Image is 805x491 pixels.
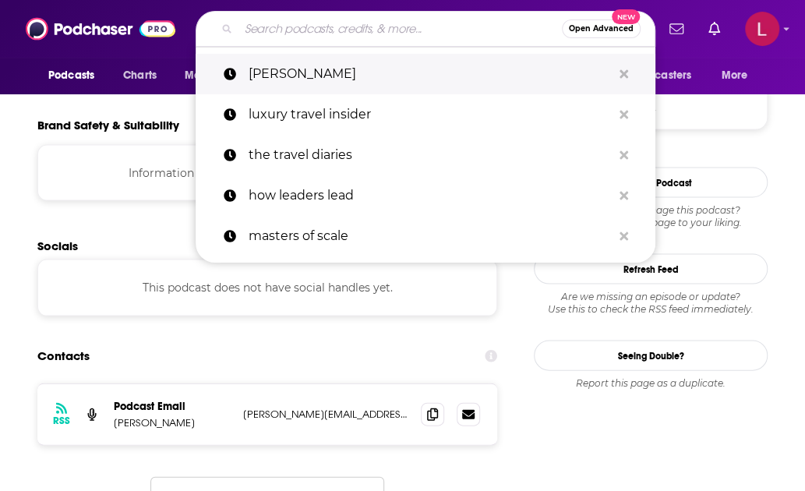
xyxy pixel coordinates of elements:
[745,12,779,46] img: User Profile
[196,135,655,175] a: the travel diaries
[196,175,655,216] a: how leaders lead
[37,238,497,253] h2: Socials
[249,54,612,94] p: sarah dandashy
[196,54,655,94] a: [PERSON_NAME]
[37,144,497,200] div: Information about brand safety is not yet available.
[562,19,641,38] button: Open AdvancedNew
[37,61,115,90] button: open menu
[249,94,612,135] p: luxury travel insider
[196,216,655,256] a: masters of scale
[196,94,655,135] a: luxury travel insider
[249,216,612,256] p: masters of scale
[711,61,768,90] button: open menu
[722,65,748,87] span: More
[745,12,779,46] button: Show profile menu
[185,65,240,87] span: Monitoring
[569,25,634,33] span: Open Advanced
[663,16,690,42] a: Show notifications dropdown
[238,16,562,41] input: Search podcasts, credits, & more...
[580,107,761,118] span: fast.wistia.com
[37,341,90,370] h2: Contacts
[123,65,157,87] span: Charts
[114,415,231,429] p: [PERSON_NAME]
[580,92,761,106] span: RSS Feed
[606,61,714,90] button: open menu
[37,259,497,315] div: This podcast does not have social handles yet.
[26,14,175,44] img: Podchaser - Follow, Share and Rate Podcasts
[53,414,70,426] h3: RSS
[534,340,768,370] a: Seeing Double?
[249,175,612,216] p: how leaders lead
[37,117,179,132] h2: Brand Safety & Suitability
[534,376,768,389] div: Report this page as a duplicate.
[534,290,768,315] div: Are we missing an episode or update? Use this to check the RSS feed immediately.
[612,9,640,24] span: New
[249,135,612,175] p: the travel diaries
[745,12,779,46] span: Logged in as laura.carr
[48,65,94,87] span: Podcasts
[196,11,655,47] div: Search podcasts, credits, & more...
[243,407,408,420] p: [PERSON_NAME][EMAIL_ADDRESS][PERSON_NAME][DOMAIN_NAME]
[702,16,726,42] a: Show notifications dropdown
[534,253,768,284] button: Refresh Feed
[114,399,231,412] p: Podcast Email
[113,61,166,90] a: Charts
[174,61,260,90] button: open menu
